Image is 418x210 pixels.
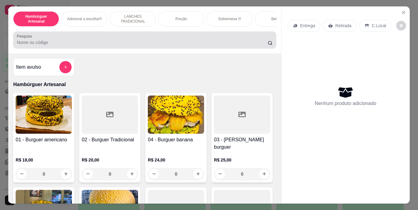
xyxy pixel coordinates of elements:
p: LANCHES TRADICIONAL [115,14,151,24]
p: R$ 18,00 [16,157,72,163]
button: increase-product-quantity [259,169,269,179]
h4: 02 - Burguer Tradicional [82,136,138,143]
p: Bebidas [271,16,285,21]
p: Adicional a escolha!!! [67,16,102,21]
button: decrease-product-quantity [83,169,93,179]
img: product-image [16,96,72,134]
p: Sobremesa !!! [218,16,241,21]
p: C.Local [372,23,386,29]
p: Retirada [335,23,352,29]
p: Porção [175,16,187,21]
label: Pesquisa [17,34,34,39]
button: increase-product-quantity [193,169,203,179]
p: Entrega [300,23,315,29]
h4: 04 - Burguer banana [148,136,204,143]
input: Pesquisa [17,39,268,45]
button: decrease-product-quantity [17,169,27,179]
button: add-separate-item [59,61,72,73]
button: decrease-product-quantity [149,169,159,179]
button: Close [399,8,409,17]
p: R$ 20,00 [82,157,138,163]
p: Nenhum produto adicionado [315,100,376,107]
h4: 03 - [PERSON_NAME] burguer [214,136,270,151]
p: Hambúrguer Artesanal [18,14,54,24]
p: R$ 25,00 [214,157,270,163]
button: decrease-product-quantity [396,21,406,31]
button: decrease-product-quantity [215,169,225,179]
img: product-image [148,96,204,134]
p: Hambúrguer Artesanal [13,81,276,88]
button: increase-product-quantity [127,169,137,179]
p: R$ 24,00 [148,157,204,163]
h4: Item avulso [16,63,41,71]
button: increase-product-quantity [61,169,71,179]
h4: 01 - Burguer americano [16,136,72,143]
